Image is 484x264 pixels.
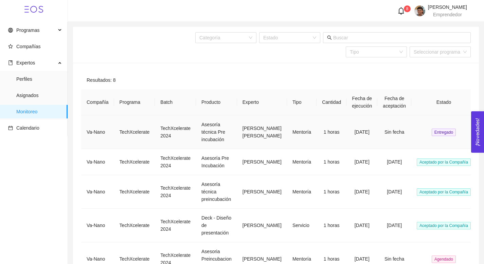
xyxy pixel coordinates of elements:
span: Calendario [16,125,39,131]
span: Monitoreo [16,105,62,118]
td: TechXcelerate [114,175,155,209]
td: TechXcelerate 2024 [155,115,196,149]
td: TechXcelerate [114,115,155,149]
td: TechXcelerate [114,209,155,242]
td: 1 horas [317,209,346,242]
span: Compañías [16,44,41,49]
span: search [327,35,332,40]
span: star [8,44,13,49]
td: Va-Nano [81,175,114,209]
td: Deck - Diseño de presentación [196,209,237,242]
th: Estado [411,89,476,115]
td: 1 horas [317,149,346,175]
th: Fecha de ejecución [346,89,377,115]
td: [DATE] [346,175,377,209]
td: [DATE] [377,209,411,242]
span: calendar [8,126,13,130]
td: [DATE] [377,149,411,175]
td: TechXcelerate 2024 [155,175,196,209]
td: Va-Nano [81,115,114,149]
th: Tipo [287,89,317,115]
th: Batch [155,89,196,115]
span: Agendado [432,256,456,263]
td: [DATE] [377,175,411,209]
td: Asesoría técnica Pre incubación [196,115,237,149]
th: Programa [114,89,155,115]
td: 1 horas [317,175,346,209]
span: bell [397,7,405,15]
th: Fecha de aceptación [377,89,411,115]
span: Programas [16,27,39,33]
span: Expertos [16,60,35,65]
td: [DATE] [346,115,377,149]
th: Producto [196,89,237,115]
td: Mentoría [287,175,317,209]
td: TechXcelerate 2024 [155,149,196,175]
td: Asesoría técnica preincubación [196,175,237,209]
td: TechXcelerate [114,149,155,175]
td: [PERSON_NAME] [PERSON_NAME] [237,115,287,149]
span: 8 [406,6,409,11]
span: Asignados [16,89,62,102]
span: Aceptado por la Compañía [417,188,471,196]
span: Entregado [432,129,456,136]
th: Compañía [81,89,114,115]
td: 1 horas [317,115,346,149]
td: [DATE] [346,209,377,242]
td: TechXcelerate 2024 [155,209,196,242]
input: Buscar [333,34,467,41]
td: [PERSON_NAME] [237,175,287,209]
td: Va-Nano [81,149,114,175]
td: Mentoría [287,115,317,149]
th: Experto [237,89,287,115]
td: [DATE] [346,149,377,175]
td: Servicio [287,209,317,242]
td: Mentoría [287,149,317,175]
span: book [8,60,13,65]
td: [PERSON_NAME] [237,149,287,175]
span: Aceptado por la Compañía [417,222,471,229]
td: Asesoría Pre Incubación [196,149,237,175]
span: Emprendedor [433,12,462,17]
td: Sin fecha [377,115,411,149]
span: Perfiles [16,72,62,86]
button: Open Feedback Widget [471,111,484,153]
span: Aceptado por la Compañía [417,158,471,166]
td: Va-Nano [81,209,114,242]
td: [PERSON_NAME] [237,209,287,242]
sup: 8 [404,5,411,12]
span: global [8,28,13,33]
span: [PERSON_NAME] [428,4,467,10]
th: Cantidad [317,89,346,115]
div: Resultados: 8 [81,71,471,89]
img: 1728012739839-Foto%20LinkedIn.png [414,5,425,16]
